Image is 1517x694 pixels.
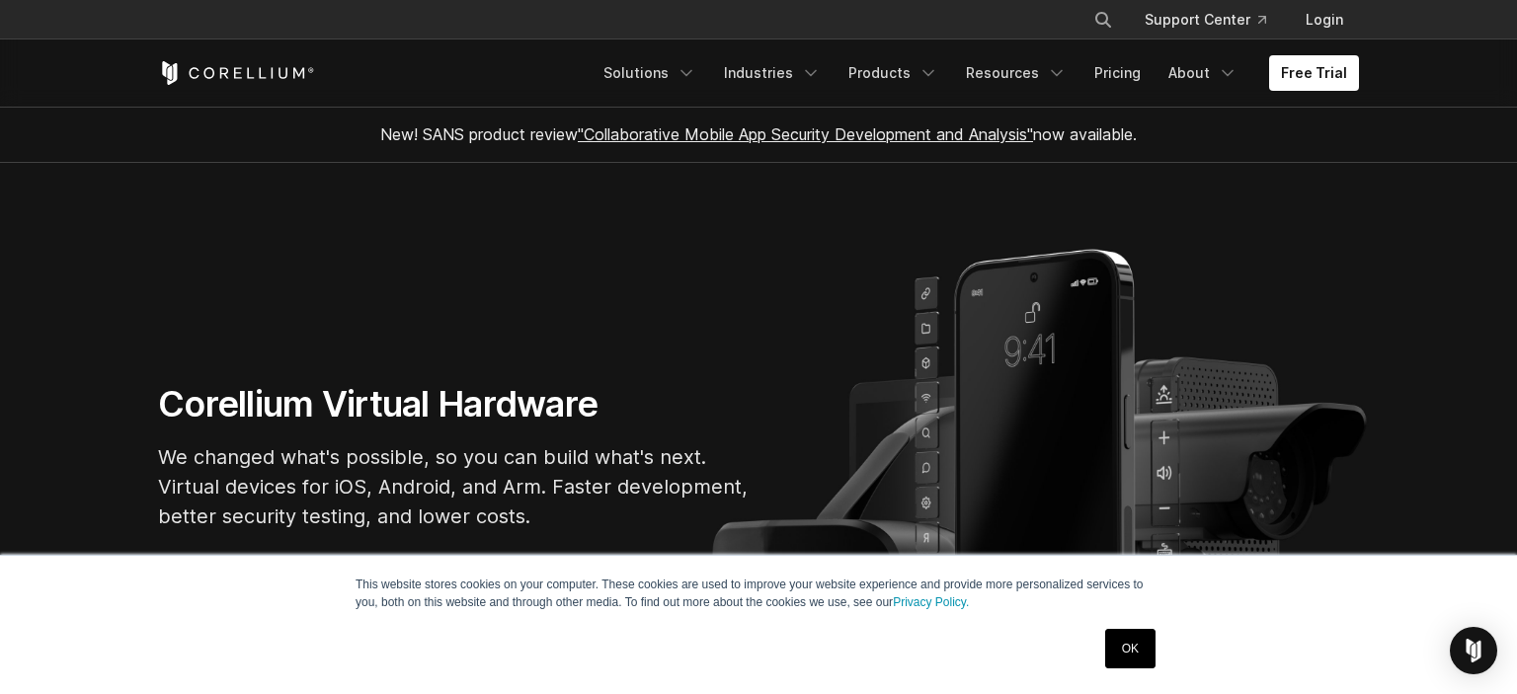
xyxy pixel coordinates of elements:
a: "Collaborative Mobile App Security Development and Analysis" [578,124,1033,144]
a: Industries [712,55,833,91]
div: Navigation Menu [592,55,1359,91]
div: Open Intercom Messenger [1450,627,1497,674]
span: New! SANS product review now available. [380,124,1137,144]
a: Login [1290,2,1359,38]
div: Navigation Menu [1070,2,1359,38]
a: Products [837,55,950,91]
a: Corellium Home [158,61,315,85]
a: Solutions [592,55,708,91]
a: Free Trial [1269,55,1359,91]
p: This website stores cookies on your computer. These cookies are used to improve your website expe... [356,576,1161,611]
a: Pricing [1082,55,1153,91]
a: Resources [954,55,1078,91]
a: Privacy Policy. [893,595,969,609]
a: About [1157,55,1249,91]
button: Search [1085,2,1121,38]
a: OK [1105,629,1156,668]
a: Support Center [1129,2,1282,38]
h1: Corellium Virtual Hardware [158,382,751,426]
p: We changed what's possible, so you can build what's next. Virtual devices for iOS, Android, and A... [158,442,751,531]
